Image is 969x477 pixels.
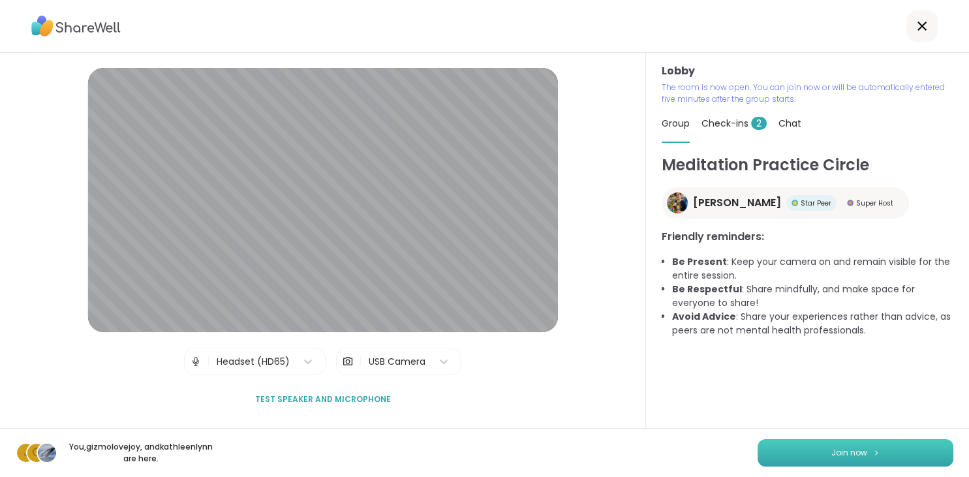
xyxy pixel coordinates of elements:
[801,198,831,208] span: Star Peer
[856,198,893,208] span: Super Host
[693,195,781,211] span: [PERSON_NAME]
[672,255,727,268] b: Be Present
[207,348,210,375] span: |
[701,117,767,130] span: Check-ins
[778,117,801,130] span: Chat
[667,192,688,213] img: Nicholas
[751,117,767,130] span: 2
[23,444,29,461] span: j
[758,439,953,467] button: Join now
[250,386,396,413] button: Test speaker and microphone
[662,63,953,79] h3: Lobby
[217,355,290,369] div: Headset (HD65)
[792,200,798,206] img: Star Peer
[68,441,214,465] p: You, gizmolovejoy , and kathleenlynn are here.
[255,393,391,405] span: Test speaker and microphone
[662,82,953,105] p: The room is now open. You can join now or will be automatically entered five minutes after the gr...
[31,11,121,41] img: ShareWell Logo
[359,348,362,375] span: |
[369,355,425,369] div: USB Camera
[872,449,880,456] img: ShareWell Logomark
[190,348,202,375] img: Microphone
[672,255,953,283] li: : Keep your camera on and remain visible for the entire session.
[831,447,867,459] span: Join now
[38,444,56,462] img: kathleenlynn
[662,153,953,177] h1: Meditation Practice Circle
[672,283,742,296] b: Be Respectful
[662,117,690,130] span: Group
[672,283,953,310] li: : Share mindfully, and make space for everyone to share!
[672,310,953,337] li: : Share your experiences rather than advice, as peers are not mental health professionals.
[662,187,909,219] a: Nicholas[PERSON_NAME]Star PeerStar PeerSuper HostSuper Host
[662,229,953,245] h3: Friendly reminders:
[847,200,854,206] img: Super Host
[672,310,736,323] b: Avoid Advice
[342,348,354,375] img: Camera
[32,444,41,461] span: g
